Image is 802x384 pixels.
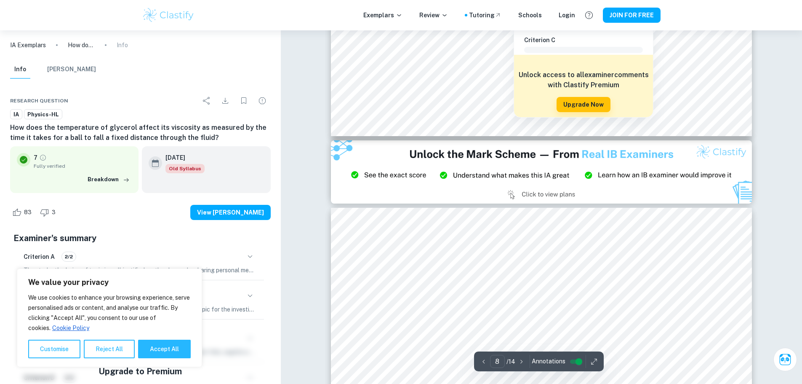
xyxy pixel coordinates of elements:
[165,164,205,173] div: Starting from the May 2025 session, the Physics IA requirements have changed. It's OK to refer to...
[68,40,95,50] p: How does the temperature of glycerol affect its viscosity as measured by the time it takes for a ...
[28,340,80,358] button: Customise
[11,110,22,119] span: IA
[582,8,596,22] button: Help and Feedback
[24,252,55,261] h6: Criterion A
[532,357,565,366] span: Annotations
[165,164,205,173] span: Old Syllabus
[142,7,195,24] img: Clastify logo
[10,97,68,105] span: Research question
[10,123,271,143] h6: How does the temperature of glycerol affect its viscosity as measured by the time it takes for a ...
[198,92,215,109] div: Share
[518,70,649,90] h6: Unlock access to all examiner comments with Clastify Premium
[47,60,96,79] button: [PERSON_NAME]
[10,206,36,219] div: Like
[17,269,202,367] div: We value your privacy
[524,35,650,45] h6: Criterion C
[331,140,752,204] img: Ad
[38,206,60,219] div: Dislike
[19,208,36,217] span: 83
[13,232,267,244] h5: Examiner's summary
[24,109,62,120] a: Physics-HL
[419,11,448,20] p: Review
[559,11,575,20] a: Login
[24,266,257,275] p: The student's choice of topic is well justified, as they began by sharing personal memories of ba...
[603,8,661,23] button: JOIN FOR FREE
[235,92,252,109] div: Bookmark
[10,109,22,120] a: IA
[99,365,182,378] h5: Upgrade to Premium
[62,253,76,260] span: 2/2
[518,11,542,20] a: Schools
[254,92,271,109] div: Report issue
[165,153,198,162] h6: [DATE]
[34,153,37,162] p: 7
[117,40,128,50] p: Info
[773,348,797,371] button: Ask Clai
[10,60,30,79] button: Info
[557,97,610,112] button: Upgrade Now
[24,110,62,119] span: Physics-HL
[52,324,90,332] a: Cookie Policy
[34,162,132,170] span: Fully verified
[39,154,47,161] a: Grade fully verified
[469,11,501,20] a: Tutoring
[10,40,46,50] a: IA Exemplars
[84,340,135,358] button: Reject All
[363,11,402,20] p: Exemplars
[138,340,191,358] button: Accept All
[506,357,515,366] p: / 14
[47,208,60,217] span: 3
[190,205,271,220] button: View [PERSON_NAME]
[85,173,132,186] button: Breakdown
[28,293,191,333] p: We use cookies to enhance your browsing experience, serve personalised ads or content, and analys...
[28,277,191,287] p: We value your privacy
[217,92,234,109] div: Download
